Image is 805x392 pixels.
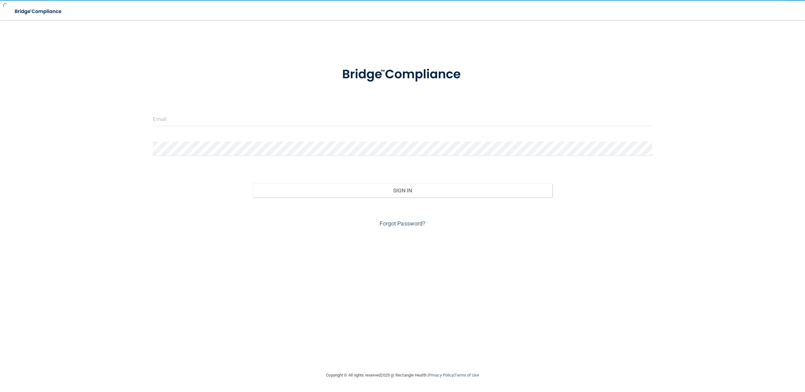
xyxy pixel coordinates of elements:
[153,112,652,126] input: Email
[429,373,454,377] a: Privacy Policy
[329,58,476,91] img: bridge_compliance_login_screen.278c3ca4.svg
[287,365,518,385] div: Copyright © All rights reserved 2025 @ Rectangle Health | |
[9,5,68,18] img: bridge_compliance_login_screen.278c3ca4.svg
[380,220,426,227] a: Forgot Password?
[253,184,552,197] button: Sign In
[454,373,479,377] a: Terms of Use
